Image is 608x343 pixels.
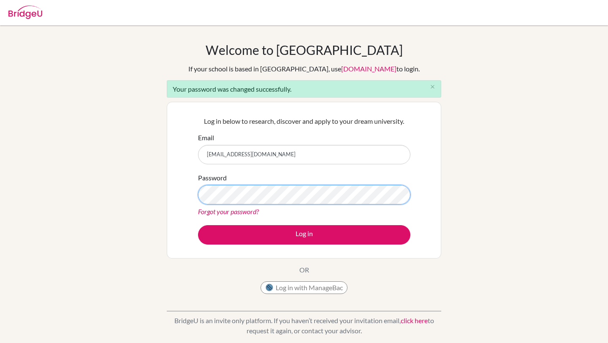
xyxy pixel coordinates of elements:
p: Log in below to research, discover and apply to your dream university. [198,116,410,126]
button: Close [424,81,441,93]
p: BridgeU is an invite only platform. If you haven’t received your invitation email, to request it ... [167,316,441,336]
button: Log in [198,225,410,245]
i: close [429,84,436,90]
label: Email [198,133,214,143]
img: Bridge-U [8,5,42,19]
p: OR [299,265,309,275]
div: If your school is based in [GEOGRAPHIC_DATA], use to login. [188,64,420,74]
label: Password [198,173,227,183]
a: Forgot your password? [198,207,259,215]
div: Your password was changed successfully. [167,80,441,98]
h1: Welcome to [GEOGRAPHIC_DATA] [206,42,403,57]
a: [DOMAIN_NAME] [341,65,396,73]
button: Log in with ManageBac [261,281,347,294]
a: click here [401,316,428,324]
